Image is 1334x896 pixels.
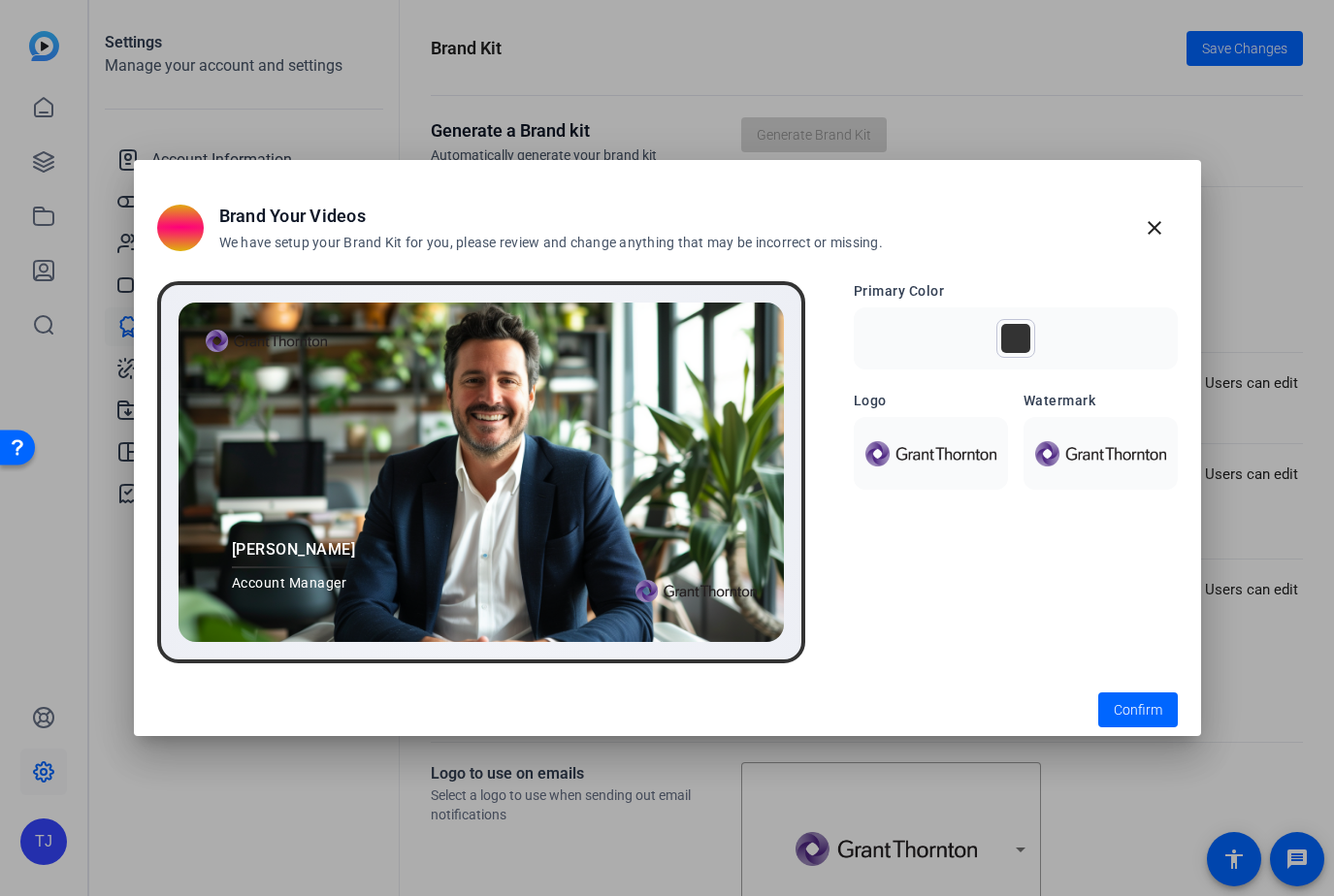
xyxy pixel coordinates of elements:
img: Preview image [179,303,784,642]
span: [PERSON_NAME] [232,538,356,561]
span: Confirm [1114,700,1162,720]
button: Confirm [1098,692,1178,727]
img: Watermark [1035,441,1166,465]
h3: We have setup your Brand Kit for you, please review and change anything that may be incorrect or ... [219,234,883,253]
mat-icon: close [1143,216,1166,240]
h3: Primary Color [854,281,1178,302]
h3: Logo [854,391,1008,411]
img: Logo [865,441,996,465]
h2: Brand Your Videos [219,203,883,229]
h3: Watermark [1024,391,1178,411]
span: Account Manager [232,573,356,593]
